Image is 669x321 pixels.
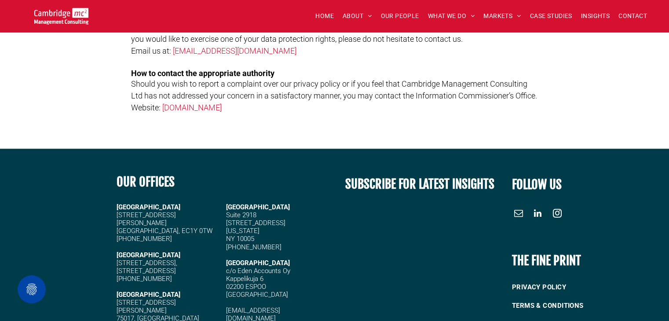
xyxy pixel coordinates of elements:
span: [STREET_ADDRESS][PERSON_NAME] [GEOGRAPHIC_DATA], EC1Y 0TW [117,211,212,235]
a: CASE STUDIES [526,9,577,23]
a: ABOUT [338,9,377,23]
span: [STREET_ADDRESS] [117,266,176,274]
a: HOME [311,9,338,23]
a: email [512,207,525,222]
a: instagram [551,207,564,222]
b: OUR OFFICES [117,174,175,190]
span: [PHONE_NUMBER] [117,274,172,282]
a: CONTACT [614,9,651,23]
b: THE FINE PRINT [512,252,581,268]
a: [EMAIL_ADDRESS][DOMAIN_NAME] [173,46,296,55]
span: Suite 2918 [226,211,256,219]
a: [DOMAIN_NAME] [162,103,222,112]
a: linkedin [531,207,545,222]
a: MARKETS [479,9,525,23]
font: FOLLOW US [512,177,562,192]
span: [US_STATE] [226,227,260,235]
span: [PHONE_NUMBER] [117,235,172,243]
span: How to contact the appropriate authority [131,69,274,78]
span: [GEOGRAPHIC_DATA] [226,203,290,211]
strong: [GEOGRAPHIC_DATA] [117,203,180,211]
span: [GEOGRAPHIC_DATA] [226,259,290,266]
span: Email us at: [131,46,171,55]
span: [STREET_ADDRESS] [226,219,285,227]
span: [STREET_ADDRESS][PERSON_NAME] [117,298,176,314]
a: INSIGHTS [577,9,614,23]
a: TERMS & CONDITIONS [512,296,632,315]
span: [STREET_ADDRESS], [117,259,177,266]
img: Go to Homepage [34,8,88,25]
span: NY 10005 [226,235,254,243]
a: WHAT WE DO [424,9,479,23]
span: Should you wish to report a complaint over our privacy policy or if you feel that Cambridge Manag... [131,79,537,112]
strong: [GEOGRAPHIC_DATA] [117,290,180,298]
a: PRIVACY POLICY [512,277,632,296]
a: OUR PEOPLE [376,9,423,23]
span: c/o Eden Accounts Oy Kappelikuja 6 02200 ESPOO [GEOGRAPHIC_DATA] [226,266,290,298]
strong: [GEOGRAPHIC_DATA] [117,251,180,259]
span: [PHONE_NUMBER] [226,243,281,251]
